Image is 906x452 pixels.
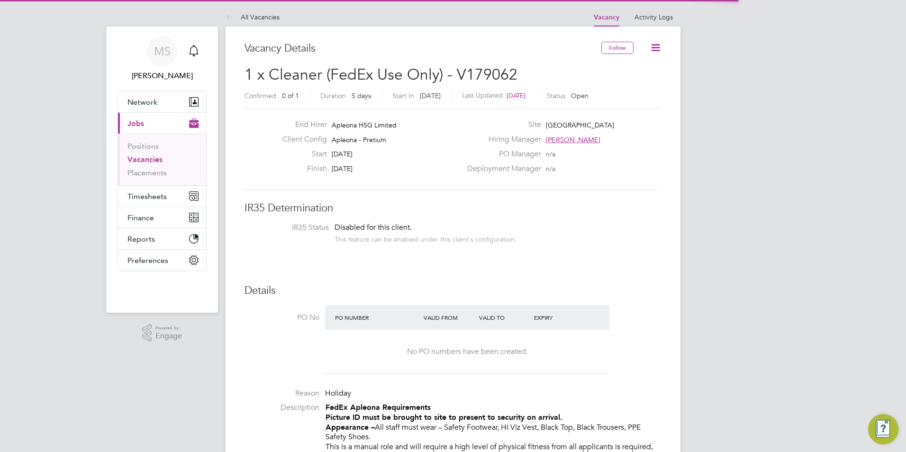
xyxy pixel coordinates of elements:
label: Deployment Manager [462,164,541,174]
span: Disabled for this client. [335,223,412,232]
span: Reports [127,235,155,244]
span: Timesheets [127,192,167,201]
label: Hiring Manager [462,135,541,145]
label: Finish [275,164,327,174]
h3: Details [245,284,661,298]
strong: Appearance – [326,423,375,432]
button: Preferences [118,250,206,271]
span: n/a [546,150,555,158]
span: 1 x Cleaner (FedEx Use Only) - V179062 [245,65,517,84]
a: MS[PERSON_NAME] [118,36,207,81]
span: [GEOGRAPHIC_DATA] [546,121,614,129]
button: Network [118,91,206,112]
label: IR35 Status [254,223,329,233]
div: Jobs [118,134,206,185]
a: Activity Logs [634,13,673,21]
button: Timesheets [118,186,206,207]
span: [DATE] [332,164,353,173]
a: Powered byEngage [142,324,182,342]
button: Reports [118,228,206,249]
button: Finance [118,207,206,228]
div: This feature can be enabled under this client's configuration. [335,233,516,244]
div: Expiry [532,309,587,326]
span: Apleona HSG Limited [332,121,397,129]
div: No PO numbers have been created. [335,347,600,357]
label: End Hirer [275,120,327,130]
strong: FedEx Apleona Requirements [326,403,431,412]
img: berryrecruitment-logo-retina.png [135,280,190,296]
span: [DATE] [420,91,441,100]
h3: Vacancy Details [245,42,601,55]
a: All Vacancies [226,13,280,21]
span: Powered by [155,324,182,332]
strong: Picture ID must be brought to site to present to security on arrival. [326,413,562,422]
span: Open [571,91,589,100]
span: MS [154,45,171,57]
div: Valid To [477,309,532,326]
label: Confirmed [245,91,276,100]
span: Finance [127,213,154,222]
label: PO Manager [462,149,541,159]
div: Valid From [421,309,477,326]
a: Placements [127,168,167,177]
a: Vacancies [127,155,163,164]
button: Follow [601,42,634,54]
a: Vacancy [594,13,619,21]
span: Network [127,98,157,107]
label: Status [547,91,565,100]
label: Start In [392,91,414,100]
label: Site [462,120,541,130]
button: Jobs [118,113,206,134]
span: n/a [546,164,555,173]
label: Reason [245,389,319,398]
span: [DATE] [507,91,525,99]
label: Last Updated [462,91,503,99]
label: PO No [245,313,319,323]
span: 0 of 1 [282,91,299,100]
h3: IR35 Determination [245,201,661,215]
span: Jobs [127,119,144,128]
span: Millie Simmons [118,70,207,81]
button: Engage Resource Center [868,414,898,444]
a: Go to home page [118,280,207,296]
span: Preferences [127,256,168,265]
span: Apleona - Pretium [332,136,386,144]
span: Engage [155,332,182,340]
span: [DATE] [332,150,353,158]
span: 5 days [352,91,371,100]
label: Duration [320,91,346,100]
nav: Main navigation [106,27,218,313]
span: [PERSON_NAME] [546,136,600,144]
span: Holiday [325,389,351,398]
label: Start [275,149,327,159]
label: Description [245,403,319,413]
div: PO Number [333,309,421,326]
label: Client Config [275,135,327,145]
a: Positions [127,142,159,151]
